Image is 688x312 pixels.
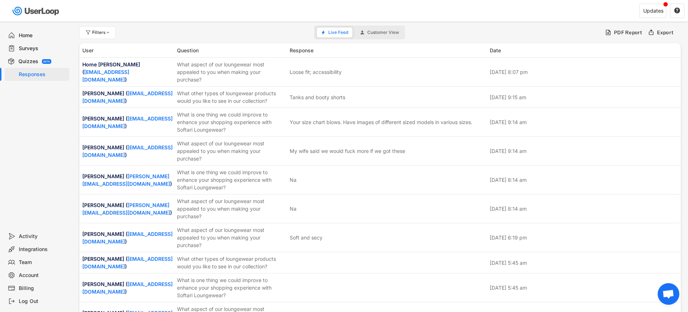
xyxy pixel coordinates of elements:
div: [DATE] 8:14 am [490,205,678,212]
div: [PERSON_NAME] ( ) [82,230,173,245]
div: Tanks and booty shorts [290,93,345,101]
div: [PERSON_NAME] ( ) [82,201,173,216]
div: Export [657,29,674,36]
text:  [674,7,680,14]
a: [PERSON_NAME][EMAIL_ADDRESS][DOMAIN_NAME] [82,173,170,187]
a: [EMAIL_ADDRESS][DOMAIN_NAME] [82,115,173,129]
div: Responses [19,71,66,78]
a: [EMAIL_ADDRESS][DOMAIN_NAME] [82,144,173,158]
div: Activity [19,233,66,240]
div: [DATE] 8:07 pm [490,68,678,76]
div: Filters [92,30,111,35]
div: Na [290,205,297,212]
div: Your size chart blows. Have images of different sized models in various sizes. [290,118,472,126]
a: [EMAIL_ADDRESS][DOMAIN_NAME] [82,90,173,104]
div: Soft and secy [290,234,323,241]
div: Account [19,272,66,279]
div: What is one thing we could improve to enhance your shopping experience with Softari Loungewear? [177,168,285,191]
div: Home [19,32,66,39]
div: Loose fit; accessibility [290,68,342,76]
a: [PERSON_NAME][EMAIL_ADDRESS][DOMAIN_NAME] [82,202,170,216]
div: BETA [43,60,50,63]
div: What other types of loungewear products would you like to see in our collection? [177,255,285,270]
div: What is one thing we could improve to enhance your shopping experience with Softari Loungewear? [177,111,285,133]
div: Integrations [19,246,66,253]
div: User [82,47,173,54]
a: [EMAIL_ADDRESS][DOMAIN_NAME] [82,69,129,83]
div: [DATE] 9:14 am [490,118,678,126]
div: Surveys [19,45,66,52]
div: What aspect of our loungewear most appealed to you when making your purchase? [177,226,285,249]
div: Billing [19,285,66,292]
div: Question [177,47,285,54]
div: [PERSON_NAME] ( ) [82,144,173,159]
div: Open chat [658,283,679,305]
div: Home [PERSON_NAME] ( ) [82,61,173,83]
div: What other types of loungewear products would you like to see in our collection? [177,89,285,105]
div: Quizzes [18,58,38,65]
div: [DATE] 8:14 am [490,176,678,184]
div: Date [490,47,678,54]
div: Updates [643,8,663,13]
div: [PERSON_NAME] ( ) [82,255,173,270]
div: [PERSON_NAME] ( ) [82,89,173,105]
div: What is one thing we could improve to enhance your shopping experience with Softari Loungewear? [177,276,285,299]
img: userloop-logo-01.svg [11,4,62,18]
div: [PERSON_NAME] ( ) [82,172,173,188]
div: [DATE] 5:45 am [490,284,678,291]
button: Live Feed [317,27,352,38]
a: [EMAIL_ADDRESS][DOMAIN_NAME] [82,231,173,245]
a: [EMAIL_ADDRESS][DOMAIN_NAME] [82,256,173,269]
div: What aspect of our loungewear most appealed to you when making your purchase? [177,197,285,220]
div: Na [290,176,297,184]
div: [PERSON_NAME] ( ) [82,280,173,295]
div: Response [290,47,485,54]
button:  [674,8,680,14]
div: [DATE] 5:45 am [490,259,678,267]
span: Live Feed [328,30,348,35]
div: [PERSON_NAME] ( ) [82,115,173,130]
div: Team [19,259,66,266]
div: My wife said we would fuck more if we got these [290,147,405,155]
div: [DATE] 9:14 am [490,147,678,155]
div: [DATE] 9:15 am [490,93,678,101]
div: [DATE] 6:19 pm [490,234,678,241]
div: What aspect of our loungewear most appealed to you when making your purchase? [177,140,285,162]
div: PDF Report [614,29,642,36]
span: Customer View [367,30,399,35]
a: [EMAIL_ADDRESS][DOMAIN_NAME] [82,281,173,295]
div: Log Out [19,298,66,305]
div: What aspect of our loungewear most appealed to you when making your purchase? [177,61,285,83]
button: Customer View [356,27,403,38]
